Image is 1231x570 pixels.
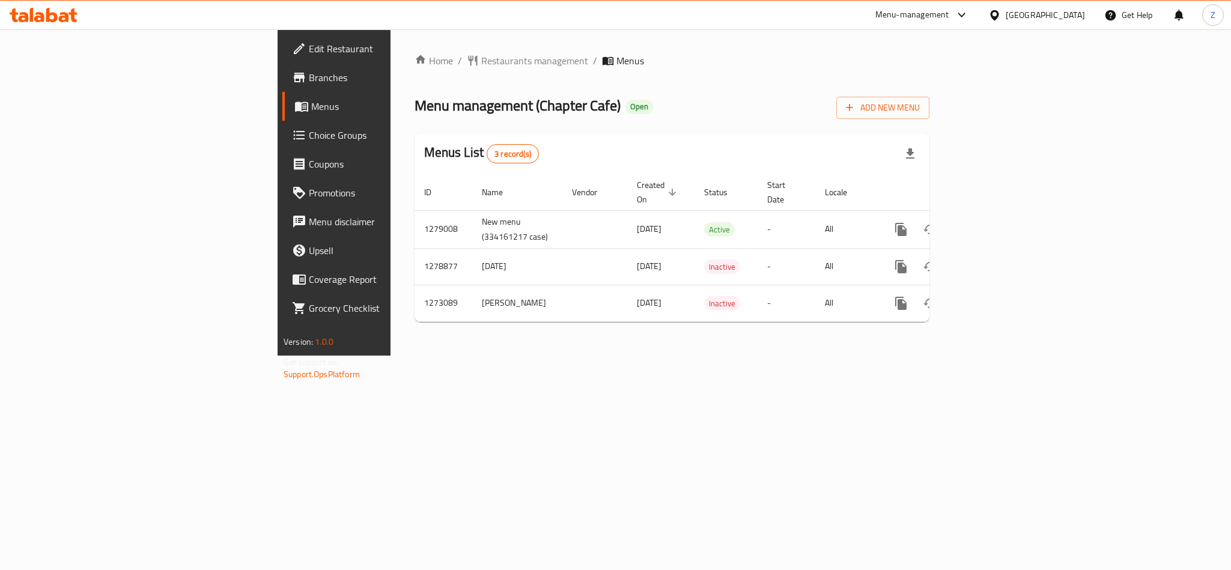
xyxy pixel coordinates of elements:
[309,301,473,315] span: Grocery Checklist
[315,334,333,350] span: 1.0.0
[424,144,539,163] h2: Menus List
[309,41,473,56] span: Edit Restaurant
[758,248,815,285] td: -
[875,8,949,22] div: Menu-management
[593,53,597,68] li: /
[836,97,929,119] button: Add New Menu
[282,150,483,178] a: Coupons
[467,53,588,68] a: Restaurants management
[916,289,944,318] button: Change Status
[1211,8,1215,22] span: Z
[637,221,661,237] span: [DATE]
[758,210,815,248] td: -
[309,243,473,258] span: Upsell
[704,185,743,199] span: Status
[309,70,473,85] span: Branches
[282,34,483,63] a: Edit Restaurant
[284,354,339,370] span: Get support on:
[487,144,539,163] div: Total records count
[481,53,588,68] span: Restaurants management
[282,92,483,121] a: Menus
[896,139,925,168] div: Export file
[887,252,916,281] button: more
[637,178,680,207] span: Created On
[616,53,644,68] span: Menus
[846,100,920,115] span: Add New Menu
[887,215,916,244] button: more
[282,294,483,323] a: Grocery Checklist
[704,296,740,311] div: Inactive
[704,222,735,237] div: Active
[758,285,815,321] td: -
[284,366,360,382] a: Support.OpsPlatform
[309,214,473,229] span: Menu disclaimer
[704,223,735,237] span: Active
[415,174,1012,322] table: enhanced table
[637,295,661,311] span: [DATE]
[472,210,562,248] td: New menu (334161217 case)
[472,285,562,321] td: [PERSON_NAME]
[415,53,929,68] nav: breadcrumb
[282,265,483,294] a: Coverage Report
[472,248,562,285] td: [DATE]
[415,92,621,119] span: Menu management ( Chapter Cafe )
[916,252,944,281] button: Change Status
[815,248,877,285] td: All
[487,148,538,160] span: 3 record(s)
[704,259,740,274] div: Inactive
[311,99,473,114] span: Menus
[284,334,313,350] span: Version:
[482,185,518,199] span: Name
[282,63,483,92] a: Branches
[424,185,447,199] span: ID
[282,121,483,150] a: Choice Groups
[309,128,473,142] span: Choice Groups
[1006,8,1085,22] div: [GEOGRAPHIC_DATA]
[572,185,613,199] span: Vendor
[877,174,1012,211] th: Actions
[282,236,483,265] a: Upsell
[282,178,483,207] a: Promotions
[815,285,877,321] td: All
[625,100,653,114] div: Open
[704,297,740,311] span: Inactive
[815,210,877,248] td: All
[625,102,653,112] span: Open
[767,178,801,207] span: Start Date
[704,260,740,274] span: Inactive
[282,207,483,236] a: Menu disclaimer
[825,185,863,199] span: Locale
[637,258,661,274] span: [DATE]
[309,157,473,171] span: Coupons
[309,186,473,200] span: Promotions
[916,215,944,244] button: Change Status
[887,289,916,318] button: more
[309,272,473,287] span: Coverage Report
